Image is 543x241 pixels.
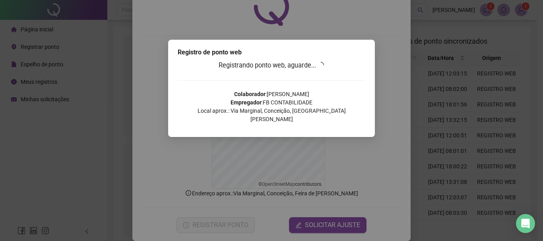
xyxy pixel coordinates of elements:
[178,60,365,71] h3: Registrando ponto web, aguarde...
[178,90,365,123] p: : [PERSON_NAME] : FB CONTABILIDADE Local aprox.: Via Marginal, Conceição, [GEOGRAPHIC_DATA][PERSO...
[231,99,262,106] strong: Empregador
[516,214,535,233] div: Open Intercom Messenger
[318,62,324,68] span: loading
[234,91,266,97] strong: Colaborador
[178,48,365,57] div: Registro de ponto web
